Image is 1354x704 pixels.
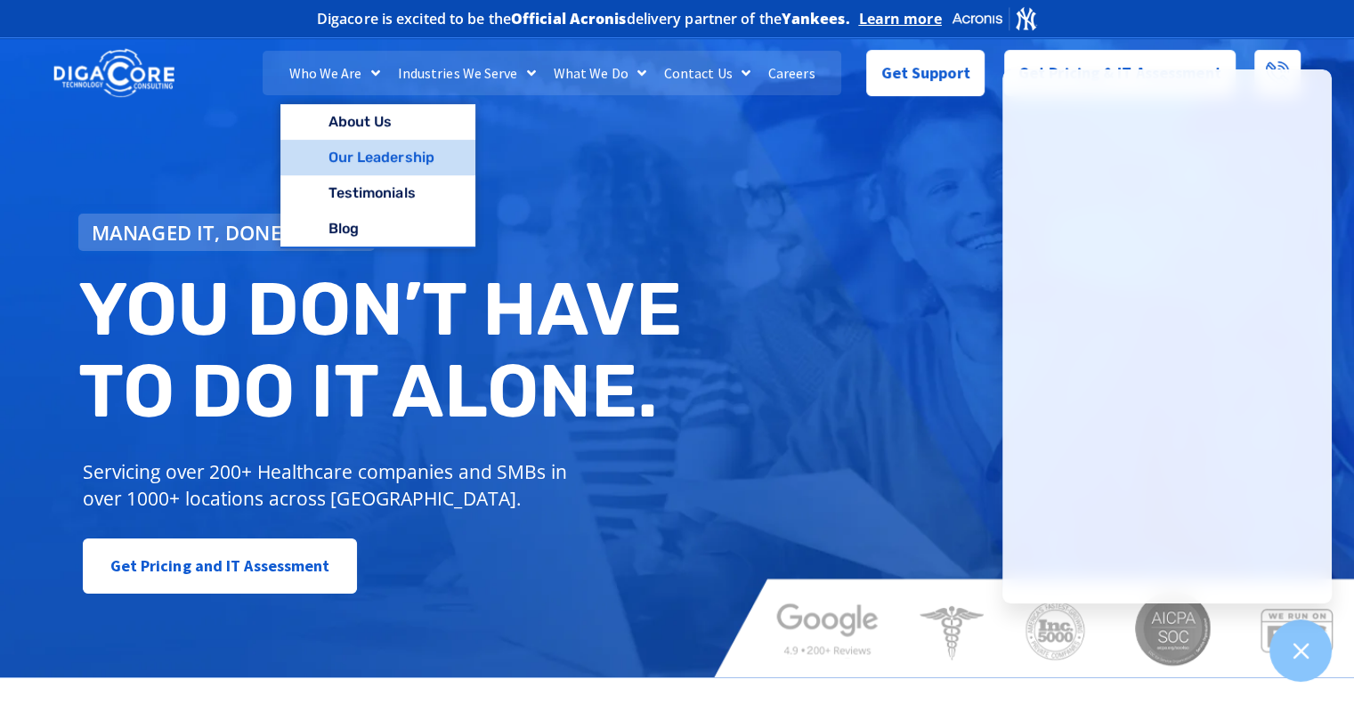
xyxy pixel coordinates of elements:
a: Who We Are [280,51,389,95]
a: Managed IT, done better. [78,214,376,251]
span: Get Pricing & IT Assessment [1018,55,1221,91]
h2: Digacore is excited to be the delivery partner of the [317,12,850,26]
a: Get Pricing and IT Assessment [83,538,358,594]
a: Get Pricing & IT Assessment [1004,50,1236,96]
img: DigaCore Technology Consulting [53,47,174,100]
b: Yankees. [782,9,850,28]
a: Get Support [866,50,985,96]
a: Blog [280,211,475,247]
iframe: Chatgenie Messenger [1002,69,1332,603]
a: About Us [280,104,475,140]
p: Servicing over 200+ Healthcare companies and SMBs in over 1000+ locations across [GEOGRAPHIC_DATA]. [83,458,580,512]
ul: Who We Are [280,104,475,248]
a: Industries We Serve [389,51,545,95]
a: Testimonials [280,175,475,211]
a: What We Do [545,51,655,95]
a: Contact Us [655,51,759,95]
span: Managed IT, done better. [92,223,362,242]
a: Our Leadership [280,140,475,175]
b: Official Acronis [511,9,627,28]
a: Careers [759,51,824,95]
span: Get Pricing and IT Assessment [110,548,330,584]
span: Get Support [881,55,970,91]
nav: Menu [263,51,841,95]
h2: You don’t have to do IT alone. [78,269,691,432]
img: Acronis [951,5,1038,31]
a: Learn more [859,10,942,28]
